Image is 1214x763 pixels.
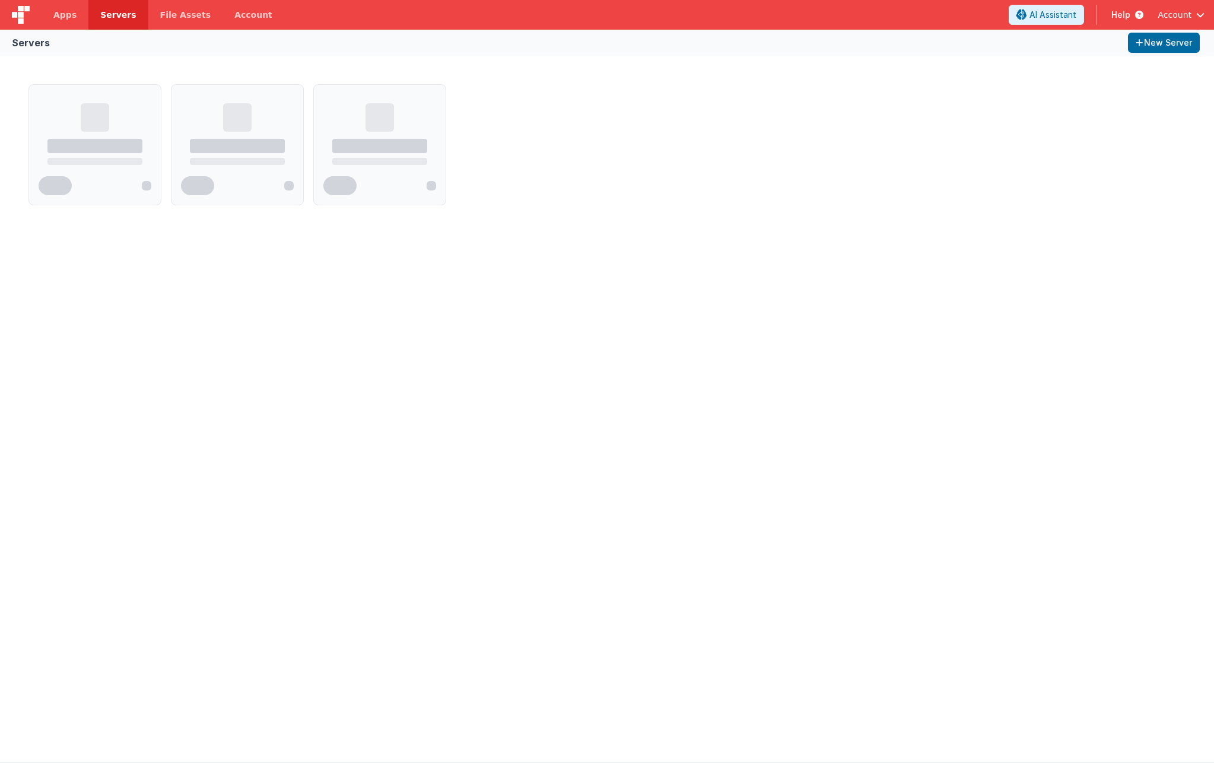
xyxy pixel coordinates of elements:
button: Account [1158,9,1205,21]
span: Apps [53,9,77,21]
button: AI Assistant [1009,5,1084,25]
span: Servers [100,9,136,21]
div: Servers [12,36,50,50]
span: AI Assistant [1029,9,1076,21]
span: Account [1158,9,1191,21]
button: New Server [1128,33,1200,53]
span: File Assets [160,9,211,21]
span: Help [1111,9,1130,21]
